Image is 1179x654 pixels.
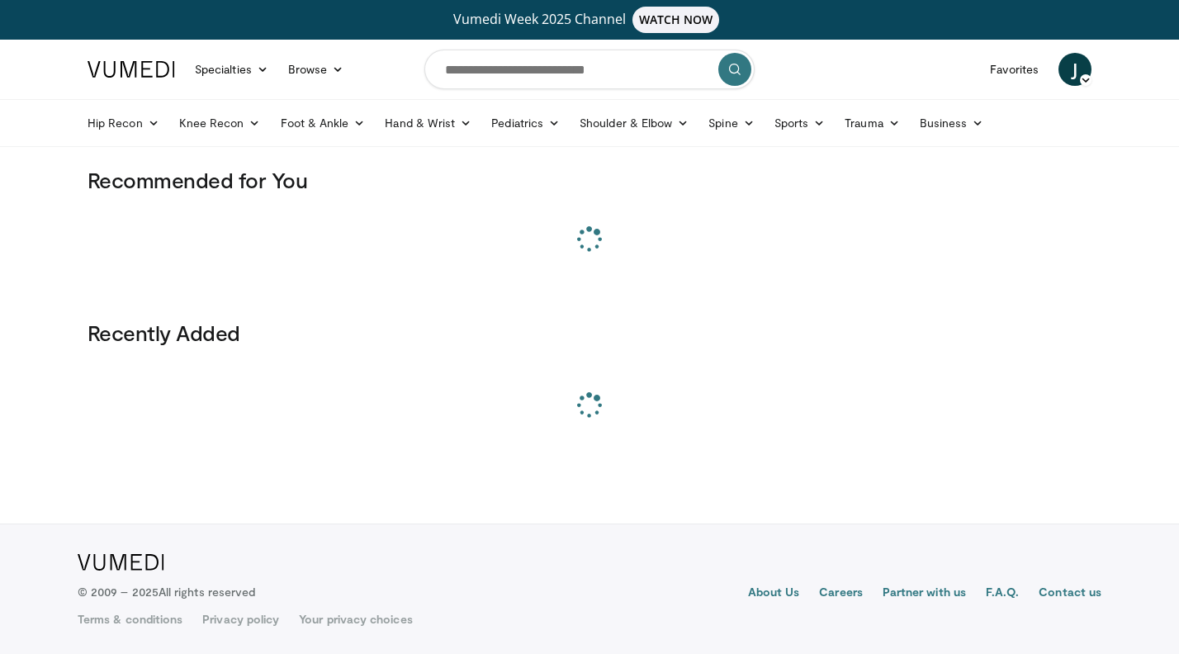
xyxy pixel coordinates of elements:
a: Trauma [835,107,910,140]
a: Hip Recon [78,107,169,140]
img: VuMedi Logo [88,61,175,78]
a: Favorites [980,53,1049,86]
span: All rights reserved [159,585,255,599]
input: Search topics, interventions [424,50,755,89]
a: Hand & Wrist [375,107,481,140]
img: VuMedi Logo [78,554,164,571]
p: © 2009 – 2025 [78,584,255,600]
a: Sports [765,107,836,140]
a: Contact us [1039,584,1101,604]
a: Browse [278,53,354,86]
a: Knee Recon [169,107,271,140]
a: Privacy policy [202,611,279,628]
a: Careers [819,584,863,604]
a: Foot & Ankle [271,107,376,140]
a: Terms & conditions [78,611,182,628]
a: Specialties [185,53,278,86]
a: About Us [748,584,800,604]
span: WATCH NOW [632,7,720,33]
h3: Recommended for You [88,167,1091,193]
a: Shoulder & Elbow [570,107,698,140]
a: Your privacy choices [299,611,412,628]
a: Spine [698,107,764,140]
h3: Recently Added [88,320,1091,346]
a: F.A.Q. [986,584,1019,604]
a: Vumedi Week 2025 ChannelWATCH NOW [90,7,1089,33]
a: J [1058,53,1091,86]
a: Pediatrics [481,107,570,140]
a: Business [910,107,994,140]
a: Partner with us [883,584,966,604]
